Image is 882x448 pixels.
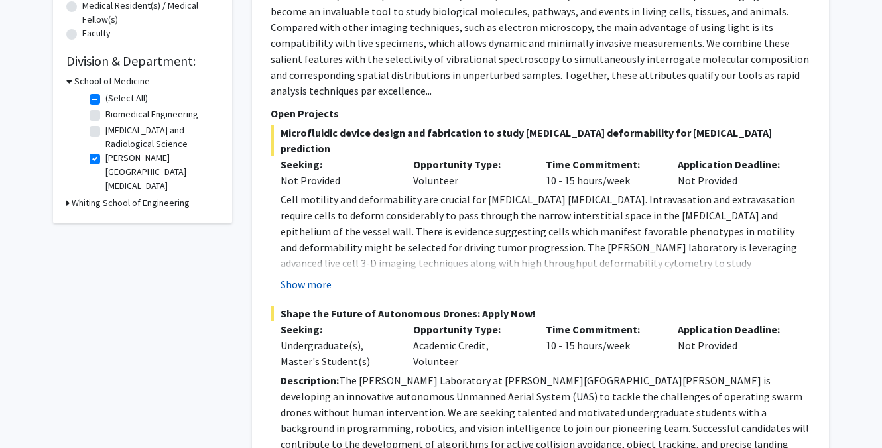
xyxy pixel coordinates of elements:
[668,156,800,188] div: Not Provided
[271,105,810,121] p: Open Projects
[403,321,536,369] div: Academic Credit, Volunteer
[546,321,659,337] p: Time Commitment:
[271,306,810,321] span: Shape the Future of Autonomous Drones: Apply Now!
[281,337,393,369] div: Undergraduate(s), Master's Student(s)
[413,156,526,172] p: Opportunity Type:
[281,276,332,292] button: Show more
[403,156,536,188] div: Volunteer
[105,91,148,105] label: (Select All)
[74,74,150,88] h3: School of Medicine
[546,156,659,172] p: Time Commitment:
[72,196,190,210] h3: Whiting School of Engineering
[281,192,810,287] p: Cell motility and deformability are crucial for [MEDICAL_DATA] [MEDICAL_DATA]. Intravasation and ...
[105,123,216,151] label: [MEDICAL_DATA] and Radiological Science
[281,374,339,387] strong: Description:
[82,27,111,40] label: Faculty
[668,321,800,369] div: Not Provided
[413,321,526,337] p: Opportunity Type:
[678,156,790,172] p: Application Deadline:
[66,53,219,69] h2: Division & Department:
[678,321,790,337] p: Application Deadline:
[536,321,668,369] div: 10 - 15 hours/week
[105,151,216,193] label: [PERSON_NAME][GEOGRAPHIC_DATA][MEDICAL_DATA]
[281,172,393,188] div: Not Provided
[281,321,393,337] p: Seeking:
[281,156,393,172] p: Seeking:
[10,388,56,438] iframe: To enrich screen reader interactions, please activate Accessibility in Grammarly extension settings
[271,125,810,156] span: Microfluidic device design and fabrication to study [MEDICAL_DATA] deformability for [MEDICAL_DAT...
[536,156,668,188] div: 10 - 15 hours/week
[105,107,198,121] label: Biomedical Engineering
